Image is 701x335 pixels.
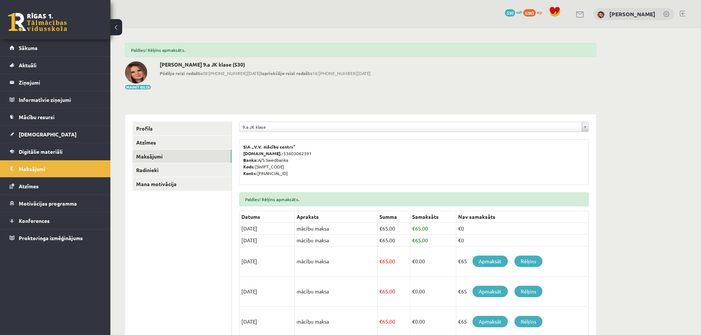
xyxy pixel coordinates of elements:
[379,237,382,243] span: €
[514,316,542,327] a: Rēķins
[456,235,588,246] td: €0
[19,44,38,51] span: Sākums
[19,200,77,207] span: Motivācijas programma
[10,57,101,74] a: Aktuāli
[412,318,415,325] span: €
[132,150,231,163] a: Maksājumi
[378,211,410,223] th: Summa
[295,246,378,277] td: mācību maksa
[378,235,410,246] td: 65.00
[295,277,378,307] td: mācību maksa
[243,150,283,156] b: [DOMAIN_NAME].:
[10,126,101,143] a: [DEMOGRAPHIC_DATA]
[378,277,410,307] td: 65.00
[412,225,415,232] span: €
[410,277,456,307] td: 0.00
[19,91,101,108] legend: Informatīvie ziņojumi
[472,286,508,297] a: Apmaksāt
[412,288,415,295] span: €
[523,9,545,15] a: 6383 xp
[132,122,231,135] a: Profils
[239,192,589,206] div: Paldies! Rēķins apmaksāts.
[10,143,101,160] a: Digitālie materiāli
[379,225,382,232] span: €
[378,246,410,277] td: 65.00
[295,223,378,235] td: mācību maksa
[19,74,101,91] legend: Ziņojumi
[19,114,54,120] span: Mācību resursi
[125,61,147,83] img: Kendija Anete Kraukle
[125,43,596,57] div: Paldies! Rēķins apmaksāts.
[19,183,39,189] span: Atzīmes
[19,235,83,241] span: Proktoringa izmēģinājums
[8,13,67,31] a: Rīgas 1. Tālmācības vidusskola
[240,246,295,277] td: [DATE]
[240,122,588,132] a: 9.a JK klase
[10,91,101,108] a: Informatīvie ziņojumi
[243,157,258,163] b: Banka:
[19,148,63,155] span: Digitālie materiāli
[19,217,50,224] span: Konferences
[10,74,101,91] a: Ziņojumi
[10,108,101,125] a: Mācību resursi
[19,62,36,68] span: Aktuāli
[10,178,101,195] a: Atzīmes
[514,286,542,297] a: Rēķins
[412,237,415,243] span: €
[243,144,296,150] b: SIA „V.V. mācību centrs”
[132,136,231,149] a: Atzīmes
[240,211,295,223] th: Datums
[505,9,515,17] span: 530
[410,223,456,235] td: 65.00
[379,258,382,264] span: €
[514,256,542,267] a: Rēķins
[456,223,588,235] td: €0
[19,160,101,177] legend: Maksājumi
[537,9,542,15] span: xp
[10,39,101,56] a: Sākums
[10,229,101,246] a: Proktoringa izmēģinājums
[125,85,151,89] button: Mainīt bildi
[295,235,378,246] td: mācību maksa
[242,122,579,132] span: 9.a JK klase
[379,318,382,325] span: €
[10,212,101,229] a: Konferences
[243,143,585,177] p: 53603062391 A/S Swedbanka [SWIFT_CODE] [FINANCIAL_ID]
[412,258,415,264] span: €
[10,160,101,177] a: Maksājumi
[243,170,257,176] b: Konts:
[19,131,77,138] span: [DEMOGRAPHIC_DATA]
[456,211,588,223] th: Nav samaksāts
[261,70,312,76] b: Iepriekšējo reizi redzēts
[240,223,295,235] td: [DATE]
[410,211,456,223] th: Samaksāts
[410,246,456,277] td: 0.00
[160,61,371,68] h2: [PERSON_NAME] 9.a JK klase (530)
[132,163,231,177] a: Radinieki
[472,316,508,327] a: Apmaksāt
[160,70,371,76] span: 08:[PHONE_NUMBER][DATE] 16:[PHONE_NUMBER][DATE]
[379,288,382,295] span: €
[132,177,231,191] a: Mana motivācija
[295,211,378,223] th: Apraksts
[410,235,456,246] td: 65.00
[505,9,522,15] a: 530 mP
[240,235,295,246] td: [DATE]
[378,223,410,235] td: 65.00
[160,70,202,76] b: Pēdējo reizi redzēts
[10,195,101,212] a: Motivācijas programma
[472,256,508,267] a: Apmaksāt
[516,9,522,15] span: mP
[609,10,655,18] a: [PERSON_NAME]
[456,246,588,277] td: €65
[240,277,295,307] td: [DATE]
[597,11,605,18] img: Kendija Anete Kraukle
[243,164,255,170] b: Kods:
[456,277,588,307] td: €65
[523,9,536,17] span: 6383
